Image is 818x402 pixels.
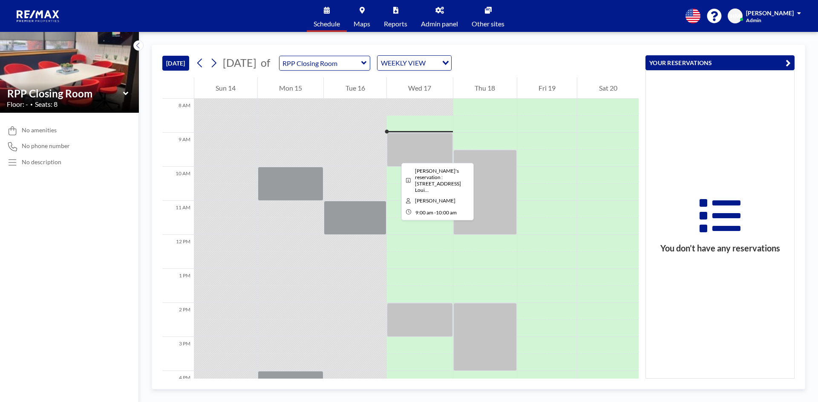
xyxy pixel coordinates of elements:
span: Reports [384,20,407,27]
span: Maps [354,20,370,27]
button: [DATE] [162,56,189,71]
span: Seats: 8 [35,100,58,108]
div: 3 PM [162,337,194,371]
span: [PERSON_NAME] [746,9,794,17]
div: 12 PM [162,235,194,269]
span: No phone number [22,142,70,150]
span: • [30,102,33,107]
span: WEEKLY VIEW [379,57,427,68]
div: Fri 19 [517,77,577,99]
span: Aaron's reservation : 5902 Soverign Ct. Louisville, Ky 40258 [415,168,461,193]
button: YOUR RESERVATIONS [645,55,795,70]
div: Wed 17 [387,77,453,99]
input: RPP Closing Room [279,56,361,70]
span: [DATE] [223,56,256,69]
span: 9:00 AM [415,209,433,216]
span: Floor: - [7,100,28,108]
input: RPP Closing Room [7,87,123,100]
span: of [261,56,270,69]
div: 2 PM [162,303,194,337]
div: Sun 14 [194,77,257,99]
span: - [434,209,436,216]
div: Thu 18 [453,77,517,99]
span: Admin panel [421,20,458,27]
span: Aaron Mistelske [415,197,455,204]
span: No amenities [22,126,57,134]
span: 10:00 AM [436,209,457,216]
span: HM [730,12,740,20]
div: Mon 15 [258,77,324,99]
div: Sat 20 [577,77,639,99]
div: Search for option [377,56,451,70]
span: Admin [746,17,761,23]
h3: You don’t have any reservations [646,243,794,254]
img: organization-logo [14,8,63,25]
span: Schedule [314,20,340,27]
div: 1 PM [162,269,194,303]
input: Search for option [428,57,437,68]
div: 9 AM [162,133,194,167]
div: Tue 16 [324,77,386,99]
div: No description [22,158,61,166]
span: Other sites [472,20,504,27]
div: 11 AM [162,201,194,235]
div: 8 AM [162,99,194,133]
div: 10 AM [162,167,194,201]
